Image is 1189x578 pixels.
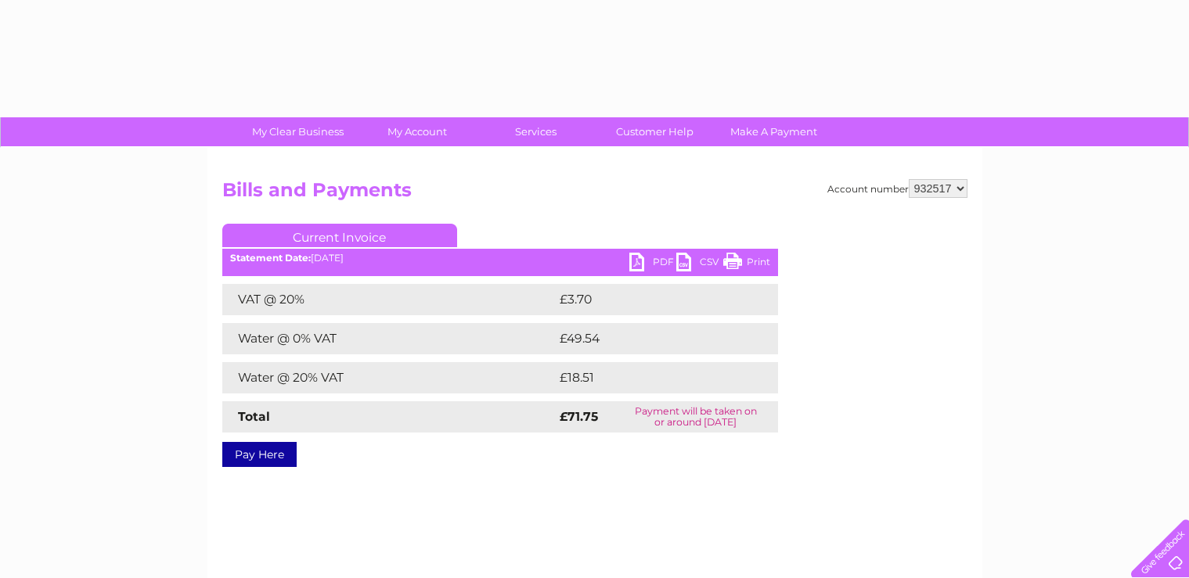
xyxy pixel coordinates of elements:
a: Current Invoice [222,224,457,247]
a: Pay Here [222,442,297,467]
a: My Clear Business [233,117,362,146]
div: [DATE] [222,253,778,264]
a: Make A Payment [709,117,838,146]
td: Water @ 20% VAT [222,362,556,393]
td: £18.51 [556,362,744,393]
a: Services [471,117,600,146]
div: Account number [827,179,967,198]
a: My Account [352,117,481,146]
td: £3.70 [556,284,741,315]
td: £49.54 [556,323,747,354]
a: CSV [676,253,723,275]
td: Water @ 0% VAT [222,323,556,354]
strong: £71.75 [560,409,598,424]
a: PDF [629,253,676,275]
td: VAT @ 20% [222,284,556,315]
a: Print [723,253,770,275]
a: Customer Help [590,117,719,146]
td: Payment will be taken on or around [DATE] [614,401,778,433]
b: Statement Date: [230,252,311,264]
strong: Total [238,409,270,424]
h2: Bills and Payments [222,179,967,209]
